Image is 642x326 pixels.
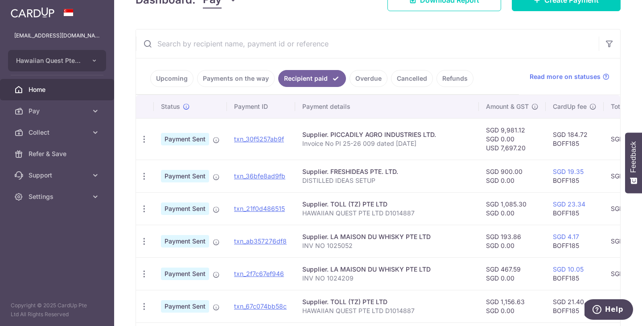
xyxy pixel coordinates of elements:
span: Status [161,102,180,111]
td: SGD 9,981.12 SGD 0.00 USD 7,697.20 [479,118,546,160]
p: HAWAIIAN QUEST PTE LTD D1014887 [302,306,472,315]
p: DISTILLED IDEAS SETUP [302,176,472,185]
a: Read more on statuses [530,72,609,81]
p: Invoice No PI 25-26 009 dated [DATE] [302,139,472,148]
span: Total amt. [611,102,640,111]
span: Collect [29,128,87,137]
span: Payment Sent [161,170,209,182]
a: Recipient paid [278,70,346,87]
a: txn_30f5257ab9f [234,135,284,143]
a: SGD 23.34 [553,200,585,208]
input: Search by recipient name, payment id or reference [136,29,599,58]
th: Payment details [295,95,479,118]
p: HAWAIIAN QUEST PTE LTD D1014887 [302,209,472,218]
p: INV NO 1024209 [302,274,472,283]
a: SGD 10.05 [553,265,584,273]
span: Pay [29,107,87,116]
span: Hawaiian Quest Pte Ltd [16,56,82,65]
td: SGD 1,156.63 SGD 0.00 [479,290,546,322]
span: Payment Sent [161,133,209,145]
span: CardUp fee [553,102,587,111]
p: INV NO 1025052 [302,241,472,250]
div: Supplier. TOLL (TZ) PTE LTD [302,297,472,306]
div: Supplier. TOLL (TZ) PTE LTD [302,200,472,209]
a: SGD 4.17 [553,233,579,240]
p: [EMAIL_ADDRESS][DOMAIN_NAME] [14,31,100,40]
img: CardUp [11,7,54,18]
a: txn_ab357276df8 [234,237,287,245]
button: Hawaiian Quest Pte Ltd [8,50,106,71]
span: Feedback [630,141,638,173]
span: Refer & Save [29,149,87,158]
span: Payment Sent [161,235,209,248]
a: txn_36bfe8ad9fb [234,172,285,180]
a: txn_21f0d486515 [234,205,285,212]
div: Supplier. FRESHIDEAS PTE. LTD. [302,167,472,176]
td: BOFF185 [546,192,604,225]
iframe: Opens a widget where you can find more information [584,299,633,322]
th: Payment ID [227,95,295,118]
td: BOFF185 [546,225,604,257]
div: Supplier. LA MAISON DU WHISKY PTE LTD [302,232,472,241]
a: Cancelled [391,70,433,87]
span: Settings [29,192,87,201]
td: SGD 467.59 SGD 0.00 [479,257,546,290]
a: Payments on the way [197,70,275,87]
td: SGD 184.72 BOFF185 [546,118,604,160]
span: Read more on statuses [530,72,601,81]
span: Support [29,171,87,180]
td: BOFF185 [546,160,604,192]
span: Home [29,85,87,94]
button: Feedback - Show survey [625,132,642,193]
span: Amount & GST [486,102,529,111]
a: Upcoming [150,70,193,87]
a: Refunds [436,70,473,87]
span: Payment Sent [161,300,209,313]
td: SGD 21.40 BOFF185 [546,290,604,322]
td: SGD 193.86 SGD 0.00 [479,225,546,257]
td: BOFF185 [546,257,604,290]
div: Supplier. PICCADILY AGRO INDUSTRIES LTD. [302,130,472,139]
td: SGD 1,085.30 SGD 0.00 [479,192,546,225]
span: Payment Sent [161,202,209,215]
td: SGD 900.00 SGD 0.00 [479,160,546,192]
div: Supplier. LA MAISON DU WHISKY PTE LTD [302,265,472,274]
a: txn_2f7c67ef946 [234,270,284,277]
span: Payment Sent [161,268,209,280]
a: Overdue [350,70,387,87]
a: txn_67c074bb58c [234,302,287,310]
a: SGD 19.35 [553,168,584,175]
